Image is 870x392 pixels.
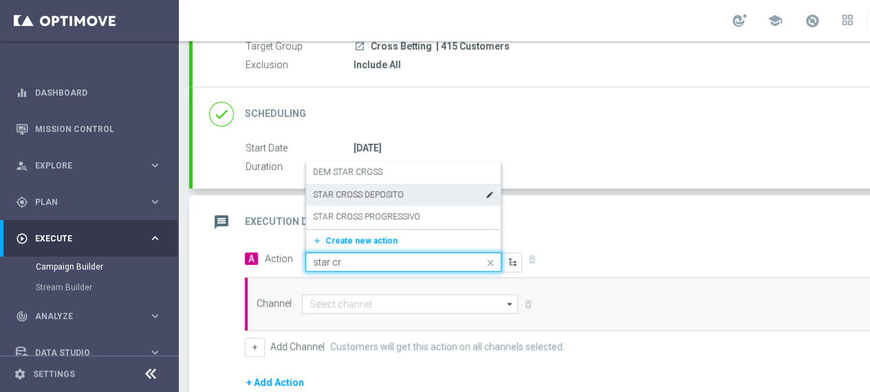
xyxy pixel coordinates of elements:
[35,74,162,111] a: Dashboard
[209,210,234,235] i: message
[16,74,162,111] div: Dashboard
[16,310,28,323] i: track_changes
[15,347,162,358] button: Data Studio keyboard_arrow_right
[436,41,510,53] span: | 415 Customers
[35,162,149,170] span: Explore
[149,195,162,208] i: keyboard_arrow_right
[313,184,494,206] div: STAR CROSS DEPOSITO
[16,196,28,208] i: gps_fixed
[330,341,565,353] label: Customers will get this action on all channels selected.
[209,102,234,127] i: done
[14,368,26,380] i: settings
[306,233,496,249] button: add_newCreate new action
[15,233,162,244] button: play_circle_outline Execute keyboard_arrow_right
[302,294,518,314] input: Select channel
[246,161,354,173] label: Duration
[354,41,365,52] i: launch
[325,236,398,246] span: Create new action
[486,190,494,199] i: edit
[16,160,149,172] div: Explore
[16,111,162,147] div: Mission Control
[15,160,162,171] button: person_search Explore keyboard_arrow_right
[313,161,494,184] div: DEM STAR CROSS
[16,347,149,359] div: Data Studio
[149,232,162,245] i: keyboard_arrow_right
[245,252,258,265] span: A
[149,346,162,359] i: keyboard_arrow_right
[15,124,162,135] button: Mission Control
[246,59,354,72] label: Exclusion
[16,87,28,99] i: equalizer
[149,309,162,323] i: keyboard_arrow_right
[16,232,149,245] div: Execute
[16,232,28,245] i: play_circle_outline
[305,161,501,253] ng-dropdown-panel: Options list
[36,277,177,298] div: Stream Builder
[265,253,293,265] label: Action
[246,142,354,155] label: Start Date
[245,107,306,120] h2: Scheduling
[36,257,177,277] div: Campaign Builder
[245,215,340,228] h2: Execution Details
[503,295,517,313] i: arrow_drop_down
[313,189,404,201] label: STAR CROSS DEPOSITO
[246,41,354,53] label: Target Group
[35,349,149,357] span: Data Studio
[35,235,149,243] span: Execute
[313,166,382,178] label: DEM STAR CROSS
[16,160,28,172] i: person_search
[270,341,325,353] label: Add Channel
[33,370,75,378] a: Settings
[35,198,149,206] span: Plan
[15,311,162,322] button: track_changes Analyze keyboard_arrow_right
[312,236,325,246] i: add_new
[16,196,149,208] div: Plan
[16,310,149,323] div: Analyze
[245,338,265,357] button: +
[371,41,432,53] span: Cross Betting
[149,159,162,172] i: keyboard_arrow_right
[313,206,494,228] div: STAR CROSS PROGRESSIVO
[36,282,143,293] a: Stream Builder
[35,312,149,320] span: Analyze
[15,197,162,208] button: gps_fixed Plan keyboard_arrow_right
[36,261,143,272] a: Campaign Builder
[35,111,162,147] a: Mission Control
[15,87,162,98] button: equalizer Dashboard
[313,211,420,223] label: STAR CROSS PROGRESSIVO
[257,298,292,309] label: Channel
[245,374,305,391] button: + Add Action
[768,13,783,28] span: school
